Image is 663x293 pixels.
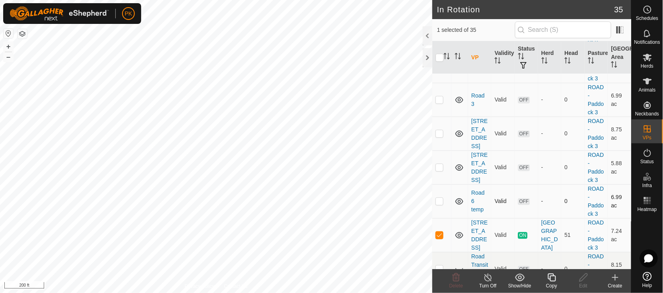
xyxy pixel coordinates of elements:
td: 0 [561,252,585,286]
a: ROAD - Paddock 3 [588,186,604,217]
span: Status [640,159,654,164]
a: [STREET_ADDRESS] [471,152,488,183]
td: Valid [491,150,515,184]
td: 5.88 ac [608,150,631,184]
td: 6.99 ac [608,184,631,218]
a: ROAD - Paddock 3 [588,152,604,183]
a: ROAD - Paddock 3 [588,219,604,251]
span: 1 selected of 35 [437,26,515,34]
p-sorticon: Activate to sort [611,63,617,69]
td: 0 [561,150,585,184]
th: VP [468,41,492,74]
span: OFF [518,198,530,205]
th: Validity [491,41,515,74]
span: OFF [518,266,530,273]
a: ROAD - Paddock 3 [588,84,604,115]
td: Valid [491,218,515,252]
p-sorticon: Activate to sort [588,59,594,65]
a: ROAD - Paddock 3 [588,253,604,285]
th: Status [515,41,538,74]
td: Valid [491,83,515,117]
a: Road 3 [471,92,484,107]
span: OFF [518,97,530,104]
th: Herd [538,41,562,74]
th: Head [561,41,585,74]
span: Schedules [636,16,658,21]
span: Animals [639,88,656,92]
div: - [541,96,558,104]
a: ROAD - Paddock 3 [588,118,604,149]
span: Herds [641,64,653,68]
a: Privacy Policy [185,283,214,290]
span: OFF [518,131,530,137]
td: 8.75 ac [608,117,631,150]
th: Pasture [585,41,608,74]
div: - [541,265,558,273]
p-sorticon: Activate to sort [541,59,548,65]
th: [GEOGRAPHIC_DATA] Area [608,41,631,74]
a: Road 6 temp [471,189,484,213]
div: Copy [536,282,568,289]
div: Edit [568,282,599,289]
span: Help [642,283,652,288]
a: [STREET_ADDRESS] [471,219,488,251]
span: Heatmap [638,207,657,212]
td: Valid [491,184,515,218]
td: 7.24 ac [608,218,631,252]
td: 0 [561,83,585,117]
div: Create [599,282,631,289]
span: ON [518,232,527,239]
span: Neckbands [635,111,659,116]
a: [STREET_ADDRESS] [471,118,488,149]
a: Contact Us [224,283,247,290]
div: - [541,197,558,205]
div: [GEOGRAPHIC_DATA] [541,219,558,252]
p-sorticon: Activate to sort [494,59,501,65]
span: VPs [643,135,651,140]
td: 6.99 ac [608,83,631,117]
p-sorticon: Activate to sort [455,54,461,61]
td: 0 [561,117,585,150]
div: Show/Hide [504,282,536,289]
p-sorticon: Activate to sort [518,54,524,61]
button: + [4,42,13,51]
img: Gallagher Logo [10,6,109,21]
td: 51 [561,218,585,252]
span: Notifications [634,40,660,45]
p-sorticon: Activate to sort [443,54,450,61]
h2: In Rotation [437,5,614,14]
p-sorticon: Activate to sort [564,59,571,65]
span: 35 [614,4,623,16]
input: Search (S) [515,21,611,38]
div: - [541,129,558,138]
span: Infra [642,183,652,188]
td: Valid [491,117,515,150]
div: - [541,163,558,172]
button: Map Layers [17,29,27,39]
a: ROAD - Paddock 3 [588,50,604,82]
td: Valid [491,252,515,286]
a: Help [632,269,663,291]
button: Reset Map [4,29,13,38]
span: PK [125,10,132,18]
span: Delete [449,283,463,289]
a: Road Transition 2-3 [471,253,488,285]
div: Turn Off [472,282,504,289]
td: 0 [561,184,585,218]
td: 8.15 ac [608,252,631,286]
span: OFF [518,164,530,171]
button: – [4,52,13,62]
